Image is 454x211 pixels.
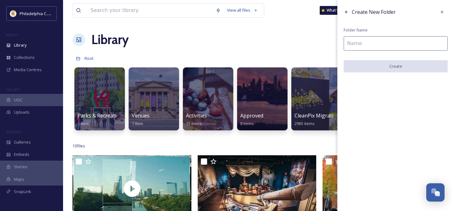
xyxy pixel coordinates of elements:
span: Embeds [14,151,29,157]
span: Approved [240,112,263,119]
a: Activities15 items [186,113,207,126]
span: 2965 items [294,121,315,126]
span: 13 file s [73,143,85,149]
span: SnapLink [14,189,31,195]
span: CleanPix Migration [294,112,340,119]
span: Philadelphia Convention & Visitors Bureau [20,10,99,16]
span: Folder Name [344,27,368,33]
a: Venues1 item [132,113,149,126]
span: WIDGETS [6,129,21,134]
span: Root [84,55,94,61]
img: download.jpeg [10,10,16,17]
span: Stories [14,164,27,170]
span: Media Centres [14,67,42,73]
a: Library [91,30,129,49]
button: Create [344,60,448,72]
span: UGC [14,97,22,103]
a: View all files [224,4,261,16]
input: Name [344,36,448,51]
a: Root [84,54,94,62]
span: Activities [186,112,207,119]
a: Parks & Recreation1 item [78,113,123,126]
span: Venues [132,112,149,119]
span: Collections [14,54,35,60]
button: Open Chat [426,183,445,202]
a: CleanPix Migration2965 items [294,113,340,126]
span: 8 items [240,121,254,126]
span: Create New Folder [352,9,396,15]
span: 15 items [186,121,202,126]
span: MEDIA [6,32,17,37]
span: 1 item [132,121,143,126]
span: Uploads [14,109,30,115]
span: 1 item [78,121,89,126]
span: Galleries [14,139,31,145]
span: Library [14,42,26,48]
span: Maps [14,176,24,182]
span: Parks & Recreation [78,112,123,119]
a: Approved8 items [240,113,263,126]
span: COLLECT [6,87,20,92]
a: What's New [320,6,351,15]
input: Search your library [87,3,212,17]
